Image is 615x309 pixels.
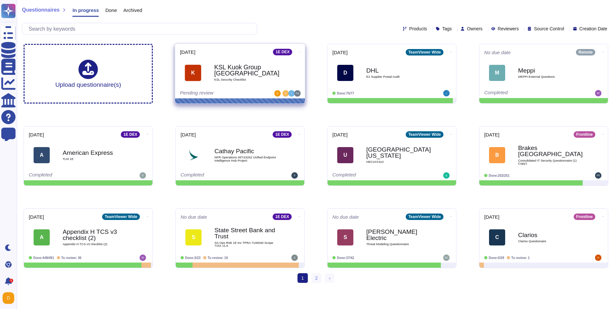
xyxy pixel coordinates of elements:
span: [DATE] [332,132,348,137]
span: Done: 202/251 [489,174,510,177]
span: HECVAT410 [366,160,431,164]
div: Completed [181,172,260,179]
b: Clarios [518,232,583,238]
span: [DATE] [332,50,348,55]
span: To review: 19 [208,256,228,260]
img: user [282,90,289,97]
span: Consolidated IT Security Questionnaire (1) Copy1 [518,159,583,165]
img: user [291,254,298,261]
span: › [329,275,330,281]
span: Reviewers [498,26,519,31]
span: To review: 36 [61,256,82,260]
b: [PERSON_NAME] Electric [366,229,431,241]
span: Done: 75/77 [337,92,354,95]
b: [GEOGRAPHIC_DATA][US_STATE] [366,146,431,159]
div: 1 [9,279,13,283]
img: Logo [185,147,202,163]
div: TeamViewer Wide [406,214,443,220]
span: [DATE] [180,50,195,55]
div: Completed [484,90,563,96]
span: TLM 1E [63,157,127,161]
div: Frontline [574,131,595,138]
span: [DATE] [484,132,499,137]
b: Brakes [GEOGRAPHIC_DATA] [518,145,583,157]
a: 2 [311,273,322,283]
img: user [443,172,450,179]
button: user [1,291,19,305]
b: Meppi [518,67,583,74]
span: Products [409,26,427,31]
input: Search by keywords [26,23,257,35]
div: D [337,65,353,81]
div: A [34,147,50,163]
span: No due date [332,214,359,219]
span: Appendix H TCS v3 checklist (2) [63,243,127,246]
span: Threat Modeling Questionnaire [366,243,431,246]
div: 1E DEX [273,49,292,55]
div: 1E DEX [121,131,140,138]
div: TeamViewer Wide [102,214,140,220]
img: user [291,172,298,179]
img: user [595,254,601,261]
div: Upload questionnaire(s) [55,60,121,88]
img: user [140,172,146,179]
div: 1E DEX [273,214,292,220]
div: Completed [29,172,108,179]
div: C [489,229,505,245]
span: Source Control [534,26,564,31]
span: [DATE] [29,214,44,219]
img: user [3,292,14,304]
img: user [595,90,601,96]
span: Done: 0/29 [489,256,504,260]
span: Done: 449/491 [33,256,54,260]
span: NFR Operations IMT.63262 Unified Endpoint Intelligence Hub Project [214,156,279,162]
span: In progress [72,8,99,13]
span: Creation Date [579,26,607,31]
span: Done [105,8,117,13]
span: No due date [484,50,511,55]
img: user [288,90,295,97]
img: user [595,172,601,179]
img: user [443,90,450,96]
span: MEPPI External Questions [518,75,583,78]
div: Frontline [574,214,595,220]
span: Archived [123,8,142,13]
span: 1 [297,273,308,283]
div: S [185,229,202,245]
b: Cathay Pacific [214,148,279,154]
span: E2 Supplier Postal Audit [366,75,431,78]
div: M [489,65,505,81]
div: B [489,147,505,163]
div: Completed [332,172,412,179]
span: Done: 37/42 [337,256,354,260]
div: TeamViewer Wide [406,131,443,138]
span: To review: 1 [511,256,530,260]
span: Clarios Questionaire [518,240,583,243]
div: K [185,65,201,81]
span: Questionnaires [22,7,59,13]
span: SS Ops Risk 1E Inc TPRA 7100040 Scope 7151 v1.6 [214,241,279,247]
div: S [337,229,353,245]
b: DHL [366,67,431,74]
img: user [443,254,450,261]
div: Pending review [180,90,260,97]
b: KSL Kuok Group [GEOGRAPHIC_DATA] [214,64,279,77]
b: State Street Bank and Trust [214,227,279,239]
img: user [274,90,281,97]
img: user [294,90,301,97]
span: [DATE] [181,132,196,137]
b: American Express [63,150,127,156]
span: [DATE] [29,132,44,137]
b: Appendix H TCS v3 checklist (2) [63,229,127,241]
span: [DATE] [484,214,499,219]
div: 1E DEX [273,131,292,138]
div: TeamViewer Wide [406,49,443,55]
span: Done: 3/23 [185,256,201,260]
span: Tags [442,26,452,31]
div: U [337,147,353,163]
img: user [140,254,146,261]
div: Remote [576,49,595,55]
span: KSL Security Checklist [214,78,279,82]
div: A [34,229,50,245]
span: Owners [467,26,483,31]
